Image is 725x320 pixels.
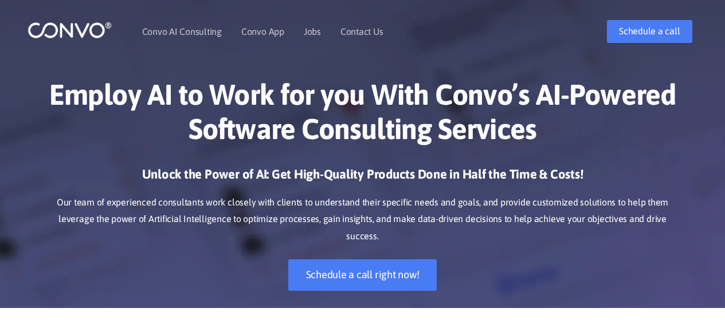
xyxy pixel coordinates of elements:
a: Schedule a call [607,20,692,43]
p: Our team of experienced consultants work closely with clients to understand their specific needs ... [45,194,681,246]
a: Schedule a call right now! [288,259,437,291]
a: Contact Us [340,27,383,36]
h3: Unlock the Power of AI: Get High-Quality Products Done in Half the Time & Costs! [45,166,681,191]
h1: Employ AI to Work for you With Convo’s AI-Powered Software Consulting Services [45,77,681,155]
a: Convo App [241,27,284,36]
a: Convo AI Consulting [142,27,222,36]
a: Jobs [304,27,321,36]
img: logo_1.png [28,21,112,39]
